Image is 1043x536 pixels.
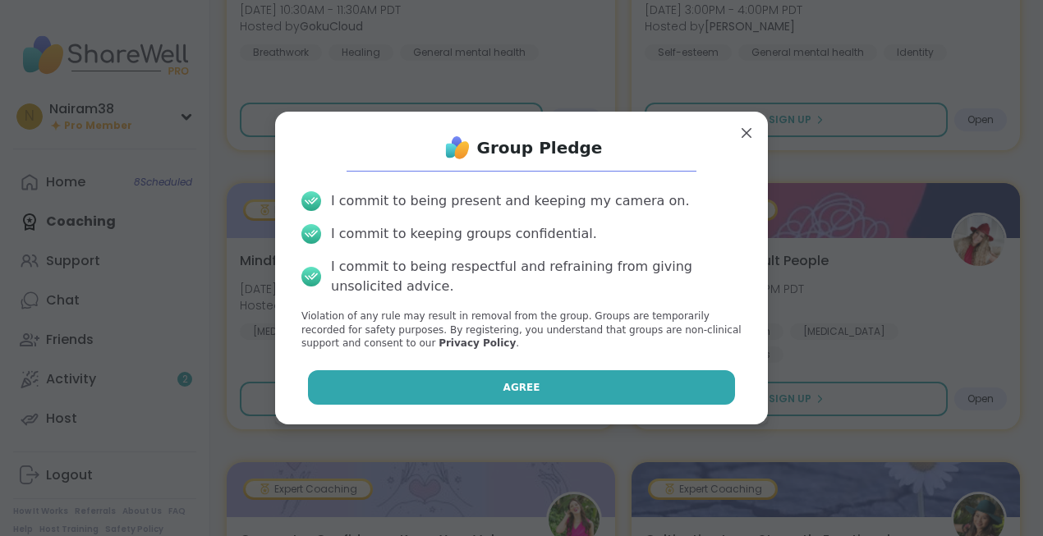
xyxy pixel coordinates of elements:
div: I commit to being respectful and refraining from giving unsolicited advice. [331,257,742,296]
span: Agree [503,380,540,395]
button: Agree [308,370,736,405]
div: I commit to keeping groups confidential. [331,224,597,244]
div: I commit to being present and keeping my camera on. [331,191,689,211]
h1: Group Pledge [477,136,603,159]
a: Privacy Policy [439,337,516,349]
img: ShareWell Logo [441,131,474,164]
p: Violation of any rule may result in removal from the group. Groups are temporarily recorded for s... [301,309,742,350]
